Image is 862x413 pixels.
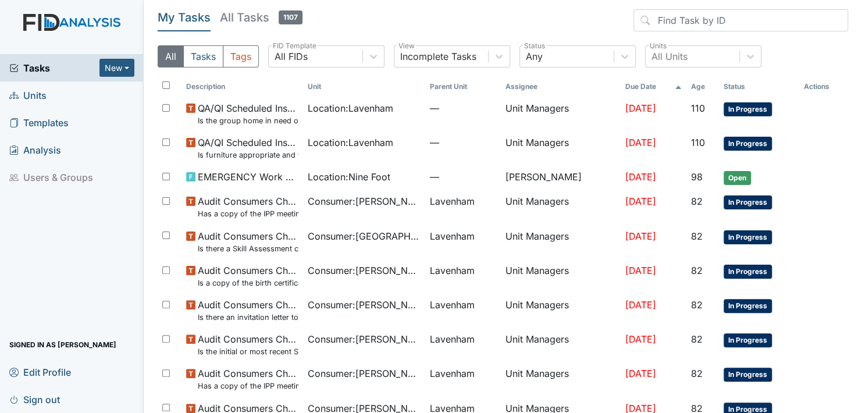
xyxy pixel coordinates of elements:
td: Unit Managers [501,259,621,293]
span: Lavenham [430,366,475,380]
th: Toggle SortBy [620,77,686,97]
span: Location : Lavenham [308,136,393,149]
span: 110 [691,102,705,114]
span: [DATE] [625,230,656,242]
td: Unit Managers [501,131,621,165]
span: Open [724,171,751,185]
span: In Progress [724,230,772,244]
div: Type filter [158,45,259,67]
th: Assignee [501,77,621,97]
span: Location : Nine Foot [308,170,390,184]
span: 110 [691,137,705,148]
span: QA/QI Scheduled Inspection Is furniture appropriate and well-maintained (broken, missing pieces, ... [198,136,299,161]
span: 82 [691,265,703,276]
span: Consumer : [PERSON_NAME] [308,264,421,277]
span: 82 [691,299,703,311]
span: — [430,101,496,115]
th: Actions [799,77,848,97]
div: All Units [651,49,688,63]
span: [DATE] [625,368,656,379]
div: All FIDs [275,49,308,63]
span: [DATE] [625,195,656,207]
span: In Progress [724,265,772,279]
th: Toggle SortBy [719,77,799,97]
small: Is furniture appropriate and well-maintained (broken, missing pieces, sufficient number for seati... [198,149,299,161]
button: Tags [223,45,259,67]
span: Sign out [9,390,60,408]
span: QA/QI Scheduled Inspection Is the group home in need of any outside repairs (paint, gutters, pres... [198,101,299,126]
span: [DATE] [625,333,656,345]
span: Lavenham [430,332,475,346]
input: Find Task by ID [633,9,848,31]
span: — [430,170,496,184]
span: Edit Profile [9,363,71,381]
a: Tasks [9,61,99,75]
span: In Progress [724,368,772,382]
button: Tasks [183,45,223,67]
span: Audit Consumers Charts Is there a Skill Assessment completed and updated yearly (no more than one... [198,229,299,254]
span: 82 [691,368,703,379]
span: Lavenham [430,264,475,277]
span: [DATE] [625,299,656,311]
td: Unit Managers [501,97,621,131]
span: Audit Consumers Charts Has a copy of the IPP meeting been sent to the Parent/Guardian within 30 d... [198,194,299,219]
span: In Progress [724,195,772,209]
small: Is there a Skill Assessment completed and updated yearly (no more than one year old) [198,243,299,254]
span: [DATE] [625,265,656,276]
span: In Progress [724,137,772,151]
span: 82 [691,333,703,345]
td: Unit Managers [501,225,621,259]
small: Is the group home in need of any outside repairs (paint, gutters, pressure wash, etc.)? [198,115,299,126]
span: In Progress [724,102,772,116]
span: — [430,136,496,149]
span: 82 [691,230,703,242]
input: Toggle All Rows Selected [162,81,170,89]
span: Lavenham [430,298,475,312]
span: 1107 [279,10,302,24]
div: Any [526,49,543,63]
span: In Progress [724,299,772,313]
small: Is there an invitation letter to Parent/Guardian for current years team meetings in T-Logs (Therap)? [198,312,299,323]
span: 98 [691,171,703,183]
button: All [158,45,184,67]
span: Consumer : [PERSON_NAME] [308,194,421,208]
th: Toggle SortBy [303,77,425,97]
span: Lavenham [430,194,475,208]
span: 82 [691,195,703,207]
span: [DATE] [625,102,656,114]
span: Audit Consumers Charts Is the initial or most recent Social Evaluation in the chart? [198,332,299,357]
h5: All Tasks [220,9,302,26]
td: Unit Managers [501,293,621,327]
td: Unit Managers [501,362,621,396]
span: Analysis [9,141,61,159]
td: Unit Managers [501,327,621,362]
small: Has a copy of the IPP meeting been sent to the Parent/Guardian [DATE] of the meeting? [198,208,299,219]
td: [PERSON_NAME] [501,165,621,190]
th: Toggle SortBy [686,77,719,97]
th: Toggle SortBy [425,77,501,97]
span: Consumer : [GEOGRAPHIC_DATA][PERSON_NAME][GEOGRAPHIC_DATA] [308,229,421,243]
span: Audit Consumers Charts Has a copy of the IPP meeting been sent to the Parent/Guardian within 30 d... [198,366,299,391]
button: New [99,59,134,77]
span: Consumer : [PERSON_NAME] [308,332,421,346]
span: Consumer : [PERSON_NAME] [308,298,421,312]
span: Signed in as [PERSON_NAME] [9,336,116,354]
h5: My Tasks [158,9,211,26]
small: Has a copy of the IPP meeting been sent to the Parent/Guardian [DATE] of the meeting? [198,380,299,391]
span: [DATE] [625,171,656,183]
span: Templates [9,113,69,131]
small: Is a copy of the birth certificate found in the file? [198,277,299,289]
span: Location : Lavenham [308,101,393,115]
span: Audit Consumers Charts Is there an invitation letter to Parent/Guardian for current years team me... [198,298,299,323]
span: Lavenham [430,229,475,243]
small: Is the initial or most recent Social Evaluation in the chart? [198,346,299,357]
td: Unit Managers [501,190,621,224]
span: EMERGENCY Work Order [198,170,299,184]
span: Units [9,86,47,104]
span: Consumer : [PERSON_NAME] [308,366,421,380]
span: Audit Consumers Charts Is a copy of the birth certificate found in the file? [198,264,299,289]
span: [DATE] [625,137,656,148]
span: In Progress [724,333,772,347]
div: Incomplete Tasks [400,49,476,63]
